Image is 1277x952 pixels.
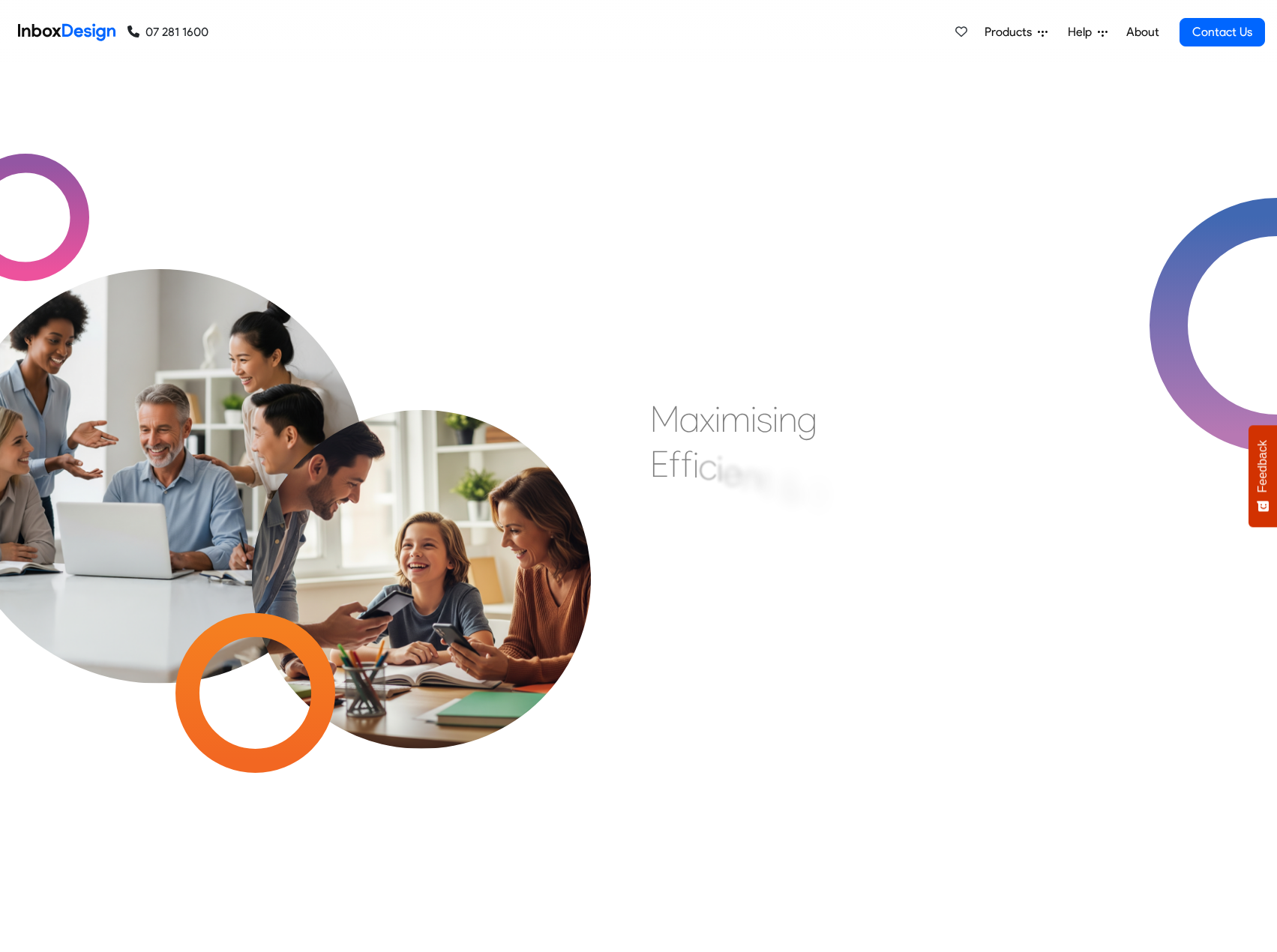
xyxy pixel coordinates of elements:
[1256,440,1270,492] span: Feedback
[1249,425,1277,527] button: Feedback - Show survey
[1122,17,1163,47] a: About
[1062,17,1114,47] a: Help
[797,397,817,442] div: g
[1180,18,1265,46] a: Contact Us
[700,397,715,442] div: x
[781,466,802,510] div: &
[693,442,699,487] div: i
[650,397,679,442] div: M
[681,442,693,486] div: f
[699,444,717,489] div: c
[829,480,848,525] div: n
[742,454,760,498] div: n
[723,450,742,495] div: e
[760,459,772,504] div: t
[717,446,723,491] div: i
[985,23,1038,41] span: Products
[650,442,669,486] div: E
[979,17,1054,47] a: Products
[669,442,681,486] div: f
[721,397,751,442] div: m
[650,397,1014,621] div: Maximising Efficient & Engagement, Connecting Schools, Families, and Students.
[751,397,757,442] div: i
[210,325,633,748] img: parents_with_child.png
[757,397,772,442] div: s
[772,397,778,442] div: i
[715,397,721,442] div: i
[811,472,829,517] div: E
[778,397,797,442] div: n
[679,397,700,442] div: a
[127,23,208,41] a: 07 281 1600
[1068,23,1098,41] span: Help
